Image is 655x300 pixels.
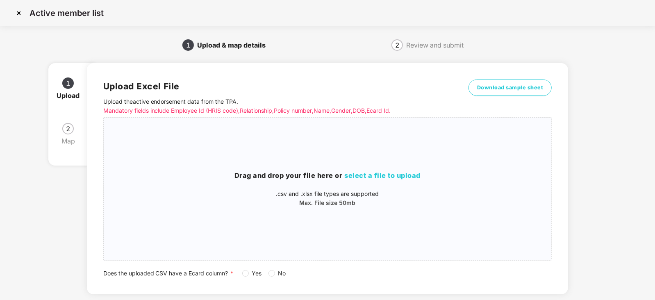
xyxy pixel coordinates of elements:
div: Upload [57,89,86,102]
span: No [275,269,289,278]
div: Map [61,134,82,148]
span: select a file to upload [345,171,421,180]
p: Active member list [30,8,104,18]
span: 2 [66,125,70,132]
div: Review and submit [406,39,464,52]
img: svg+xml;base64,PHN2ZyBpZD0iQ3Jvc3MtMzJ4MzIiIHhtbG5zPSJodHRwOi8vd3d3LnczLm9yZy8yMDAwL3N2ZyIgd2lkdG... [12,7,25,20]
p: Mandatory fields include Employee Id (HRIS code), Relationship, Policy number, Name, Gender, DOB,... [103,106,440,115]
p: Max. File size 50mb [104,198,552,207]
div: Does the uploaded CSV have a Ecard column? [103,269,552,278]
div: Upload & map details [197,39,272,52]
span: 1 [186,42,190,48]
span: 1 [66,80,70,86]
span: Yes [249,269,265,278]
h2: Upload Excel File [103,80,440,93]
p: .csv and .xlsx file types are supported [104,189,552,198]
button: Download sample sheet [469,80,552,96]
h3: Drag and drop your file here or [104,170,552,181]
span: Drag and drop your file here orselect a file to upload.csv and .xlsx file types are supportedMax.... [104,118,552,260]
span: Download sample sheet [477,84,544,92]
span: 2 [395,42,399,48]
p: Upload the active endorsement data from the TPA . [103,97,440,115]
